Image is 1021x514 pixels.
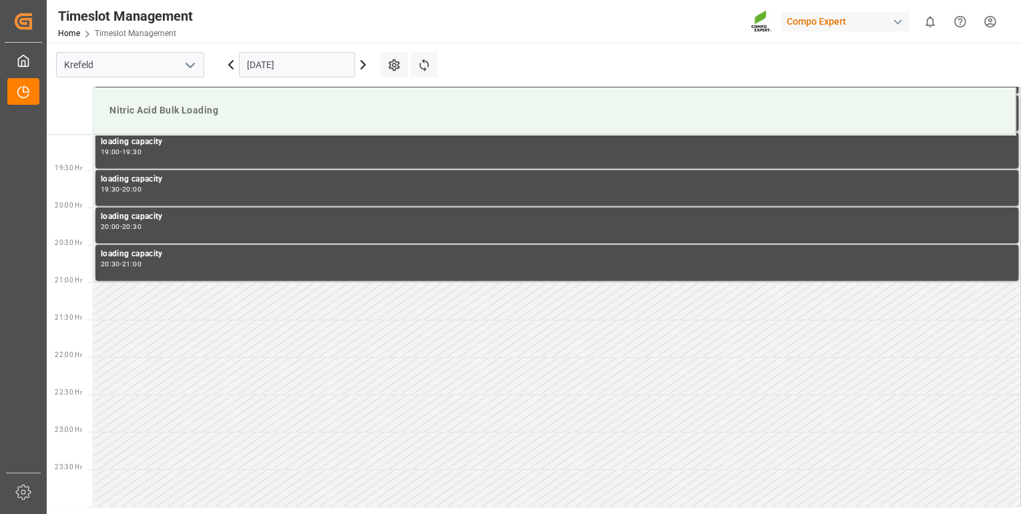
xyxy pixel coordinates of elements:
a: Home [58,29,80,38]
div: Timeslot Management [58,6,193,26]
span: 20:00 Hr [55,202,82,209]
div: 20:00 [101,224,120,230]
span: 19:30 Hr [55,164,82,172]
span: 23:00 Hr [55,426,82,433]
input: DD.MM.YYYY [239,52,355,77]
div: 19:00 [101,149,120,155]
div: 20:30 [122,224,141,230]
div: - [120,149,122,155]
div: - [120,261,122,267]
button: show 0 new notifications [915,7,945,37]
div: loading capacity [101,210,1013,224]
div: 20:00 [122,186,141,192]
div: loading capacity [101,248,1013,261]
img: Screenshot%202023-09-29%20at%2010.02.21.png_1712312052.png [751,10,772,33]
button: Help Center [945,7,975,37]
input: Type to search/select [56,52,204,77]
button: Compo Expert [781,9,915,34]
div: Nitric Acid Bulk Loading [104,98,1004,123]
div: 19:30 [101,186,120,192]
div: Compo Expert [781,12,910,31]
div: - [120,224,122,230]
div: loading capacity [101,173,1013,186]
span: 21:30 Hr [55,314,82,321]
div: 19:30 [122,149,141,155]
button: open menu [180,55,200,75]
span: 20:30 Hr [55,239,82,246]
div: 21:00 [122,261,141,267]
span: 23:30 Hr [55,463,82,471]
div: - [120,186,122,192]
div: 20:30 [101,261,120,267]
span: 21:00 Hr [55,276,82,284]
span: 22:30 Hr [55,389,82,396]
span: 22:00 Hr [55,351,82,358]
div: loading capacity [101,136,1013,149]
